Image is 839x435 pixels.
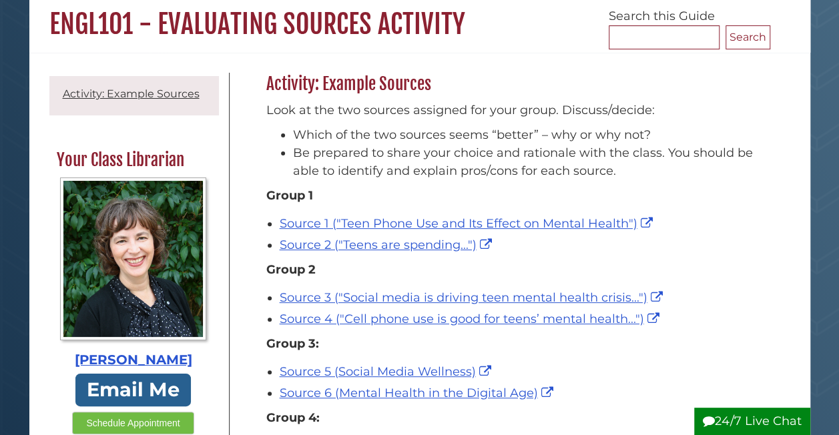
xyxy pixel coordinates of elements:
li: Which of the two sources seems “better” – why or why not? [293,126,764,144]
a: Profile Photo [PERSON_NAME] [57,177,210,370]
a: Source 3 ("Social media is driving teen mental health crisis...") [280,290,666,305]
h2: Activity: Example Sources [260,73,770,95]
a: Source 6 (Mental Health in the Digital Age) [280,386,557,400]
a: Source 5 (Social Media Wellness) [280,364,495,379]
strong: Group 4: [266,410,320,425]
a: Source 4 ("Cell phone use is good for teens’ mental health...") [280,312,663,326]
button: 24/7 Live Chat [694,408,810,435]
a: Activity: Example Sources [63,87,200,100]
a: Source 1 ("Teen Phone Use and Its Effect on Mental Health") [280,216,656,231]
h2: Your Class Librarian [50,149,217,171]
strong: Group 1 [266,188,313,203]
p: Look at the two sources assigned for your group. Discuss/decide: [266,101,764,119]
li: Be prepared to share your choice and rationale with the class. You should be able to identify and... [293,144,764,180]
img: Profile Photo [60,177,206,340]
strong: Group 3: [266,336,319,351]
a: Email Me [75,374,192,406]
button: Schedule Appointment [72,412,194,434]
a: Source 2 ("Teens are spending...") [280,238,495,252]
div: [PERSON_NAME] [57,350,210,370]
strong: Group 2 [266,262,316,277]
button: Search [726,25,770,49]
